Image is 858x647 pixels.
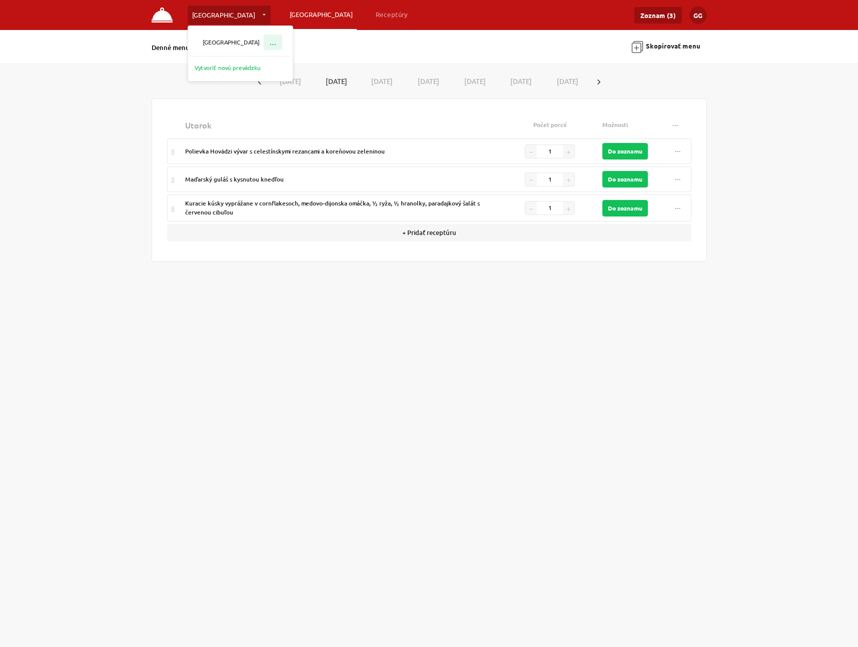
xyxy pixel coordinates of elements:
a: [GEOGRAPHIC_DATA] [191,32,290,52]
th: Dragndrop [167,114,182,136]
div: Počet porcií [506,120,594,129]
button: [DATE] [452,72,498,90]
button: Do zoznamu [602,200,648,216]
span: ... [675,173,681,181]
span: ... [675,202,681,210]
button: Skopírovať menu [625,35,707,58]
a: Vytvoriť novú prevádzku [191,60,290,74]
div: Maďarský guláš s kysnutou knedľou [185,175,498,184]
a: Receptúry [372,5,412,23]
button: Do zoznamu [602,171,648,187]
ul: [GEOGRAPHIC_DATA] [188,25,293,81]
button: [DATE] [498,72,544,90]
button: [DATE] [544,72,591,90]
span: ... [672,119,678,127]
button: ... [669,172,687,186]
button: ... [669,144,687,158]
span: ... [675,145,681,153]
div: Polievka Hovädzi vývar s celestínskymi rezancami a koreňovou zeleninou [185,147,498,156]
button: GG [689,6,707,24]
button: ... [669,201,687,215]
button: Do zoznamu [602,143,648,159]
a: Zoznam (3) [634,7,682,23]
button: + Pridať receptúru [167,224,691,241]
a: Denné menu [152,43,190,52]
button: [DATE] [405,72,452,90]
img: FUDOMA [152,7,173,22]
th: Actions [662,114,691,136]
button: [DATE] [359,72,406,90]
th: Name [181,114,502,136]
a: [GEOGRAPHIC_DATA] [188,5,271,24]
div: Možnosti [602,120,658,129]
a: [GEOGRAPHIC_DATA] [286,5,357,23]
div: kuracie kúsky vyprážane v cornflakesoch, medovo-dijonska omáčka, ½ ryža, ½ hranolky, paradajkový ... [185,199,498,217]
button: … [264,34,282,50]
button: [DATE] [314,72,359,90]
button: ... [666,118,684,132]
